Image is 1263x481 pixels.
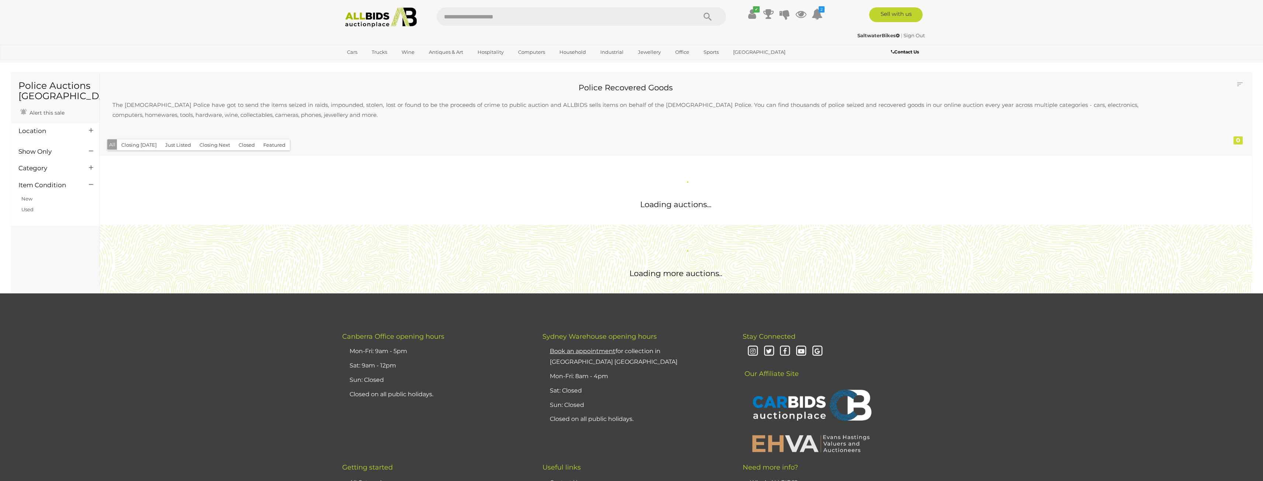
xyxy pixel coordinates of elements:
[778,345,791,358] i: Facebook
[28,109,65,116] span: Alert this sale
[728,46,790,58] a: [GEOGRAPHIC_DATA]
[891,48,921,56] a: Contact Us
[753,6,760,13] i: ✔
[161,139,195,151] button: Just Listed
[18,148,78,155] h4: Show Only
[903,32,925,38] a: Sign Out
[234,139,259,151] button: Closed
[473,46,509,58] a: Hospitality
[105,93,1146,127] p: The [DEMOGRAPHIC_DATA] Police have got to send the items seized in raids, impounded, stolen, lost...
[348,387,524,402] li: Closed on all public holidays.
[819,6,825,13] i: 2
[629,269,722,278] span: Loading more auctions..
[424,46,468,58] a: Antiques & Art
[348,344,524,359] li: Mon-Fri: 9am - 5pm
[18,165,78,172] h4: Category
[18,81,92,101] h1: Police Auctions [GEOGRAPHIC_DATA]
[117,139,161,151] button: Closing [DATE]
[342,463,393,471] span: Getting started
[342,332,444,341] span: Canberra Office opening hours
[550,348,677,365] a: Book an appointmentfor collection in [GEOGRAPHIC_DATA] [GEOGRAPHIC_DATA]
[367,46,392,58] a: Trucks
[699,46,724,58] a: Sports
[812,7,823,21] a: 2
[341,7,421,28] img: Allbids.com.au
[555,46,591,58] a: Household
[18,128,78,135] h4: Location
[548,412,724,426] li: Closed on all public holidays.
[348,373,524,387] li: Sun: Closed
[689,7,726,26] button: Search
[633,46,666,58] a: Jewellery
[746,345,759,358] i: Instagram
[869,7,923,22] a: Sell with us
[1233,136,1243,144] div: 0
[795,345,808,358] i: Youtube
[21,206,34,212] a: Used
[743,332,795,341] span: Stay Connected
[548,384,724,398] li: Sat: Closed
[259,139,290,151] button: Featured
[811,345,824,358] i: Google
[348,359,524,373] li: Sat: 9am - 12pm
[397,46,419,58] a: Wine
[105,83,1146,92] h2: Police Recovered Goods
[542,463,581,471] span: Useful links
[107,139,117,150] button: All
[21,196,32,202] a: New
[743,359,799,378] span: Our Affiliate Site
[748,382,874,431] img: CARBIDS Auctionplace
[748,434,874,453] img: EHVA | Evans Hastings Valuers and Auctioneers
[747,7,758,21] a: ✔
[857,32,901,38] a: SaltwaterBikes
[763,345,776,358] i: Twitter
[670,46,694,58] a: Office
[596,46,628,58] a: Industrial
[195,139,235,151] button: Closing Next
[548,369,724,384] li: Mon-Fri: 8am - 4pm
[891,49,919,55] b: Contact Us
[857,32,900,38] strong: SaltwaterBikes
[550,348,615,355] u: Book an appointment
[901,32,902,38] span: |
[342,46,362,58] a: Cars
[513,46,550,58] a: Computers
[542,332,657,341] span: Sydney Warehouse opening hours
[18,107,66,118] a: Alert this sale
[640,200,711,209] span: Loading auctions...
[548,398,724,412] li: Sun: Closed
[18,182,78,189] h4: Item Condition
[743,463,798,471] span: Need more info?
